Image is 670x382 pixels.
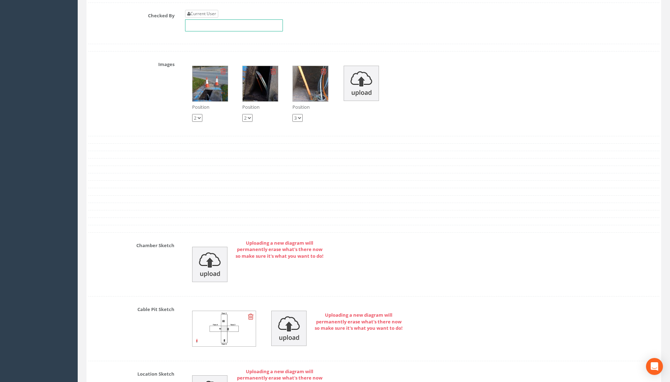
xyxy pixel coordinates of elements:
[83,240,180,249] label: Chamber Sketch
[83,368,180,377] label: Location Sketch
[185,10,218,18] a: Current User
[192,247,227,282] img: upload_icon.png
[83,59,180,68] label: Images
[192,104,228,111] p: Position
[236,240,324,259] strong: Uploading a new diagram will permanently erase what's there now so make sure it's what you want t...
[83,10,180,19] label: Checked By
[83,304,180,313] label: Cable Pit Sketch
[271,311,307,346] img: upload_icon.png
[646,358,663,375] div: Open Intercom Messenger
[192,66,228,101] img: 956a543e-036f-9261-1a9b-e992482e66cb_04442ed7-d5e9-5677-6d1c-3593826272ed_thumb.jpg
[242,104,278,111] p: Position
[192,311,256,346] img: 956a543e-036f-9261-1a9b-e992482e66cb_956a543e-036f-9261-1a9b-e992482e66cb_renderedCablePitSketch.jpg
[315,312,403,331] strong: Uploading a new diagram will permanently erase what's there now so make sure it's what you want t...
[344,66,379,101] img: upload_icon.png
[292,104,328,111] p: Position
[293,66,328,101] img: 956a543e-036f-9261-1a9b-e992482e66cb_9ed46493-d98e-fd56-4418-627f32ddd99c_thumb.jpg
[243,66,278,101] img: 956a543e-036f-9261-1a9b-e992482e66cb_10775d70-ddc8-7ac7-078a-a1b33fb24536_thumb.jpg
